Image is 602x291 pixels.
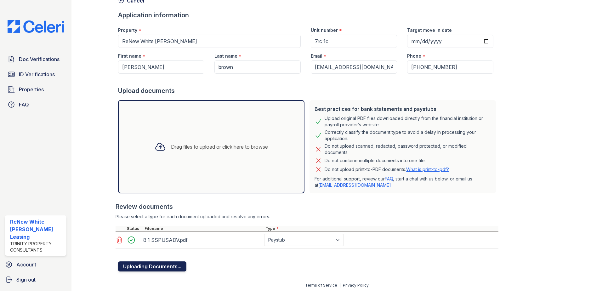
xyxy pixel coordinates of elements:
span: ID Verifications [19,71,55,78]
div: Drag files to upload or click here to browse [171,143,268,151]
span: Account [16,261,36,268]
div: Do not upload scanned, redacted, password protected, or modified documents. [325,143,491,156]
div: Review documents [116,202,498,211]
img: CE_Logo_Blue-a8612792a0a2168367f1c8372b55b34899dd931a85d93a1a3d3e32e68fde9ad4.png [3,20,69,33]
div: Upload documents [118,86,498,95]
a: FAQ [385,176,393,181]
p: Do not upload print-to-PDF documents. [325,166,449,173]
div: Trinity Property Consultants [10,241,64,253]
div: Please select a type for each document uploaded and resolve any errors. [116,214,498,220]
div: Type [264,226,498,231]
a: Privacy Policy [343,283,369,288]
a: Terms of Service [305,283,337,288]
label: Target move in date [407,27,452,33]
div: Filename [143,226,264,231]
a: Account [3,258,69,271]
div: Upload original PDF files downloaded directly from the financial institution or payroll provider’... [325,115,491,128]
div: Correctly classify the document type to avoid a delay in processing your application. [325,129,491,142]
label: Phone [407,53,421,59]
label: Property [118,27,137,33]
a: What is print-to-pdf? [406,167,449,172]
a: Doc Verifications [5,53,66,66]
div: Status [126,226,143,231]
label: First name [118,53,141,59]
a: ID Verifications [5,68,66,81]
a: [EMAIL_ADDRESS][DOMAIN_NAME] [318,182,391,188]
label: Last name [214,53,237,59]
span: Properties [19,86,44,93]
label: Unit number [311,27,338,33]
label: Email [311,53,322,59]
p: For additional support, review our , start a chat with us below, or email us at [315,176,491,188]
div: 8 1 SSPUSADV.pdf [143,235,262,245]
div: Do not combine multiple documents into one file. [325,157,426,164]
span: Sign out [16,276,36,283]
a: FAQ [5,98,66,111]
button: Uploading Documents... [118,261,186,271]
div: ReNew White [PERSON_NAME] Leasing [10,218,64,241]
span: FAQ [19,101,29,108]
span: Doc Verifications [19,55,60,63]
div: Best practices for bank statements and paystubs [315,105,491,113]
div: | [339,283,341,288]
a: Properties [5,83,66,96]
a: Sign out [3,273,69,286]
div: Application information [118,11,498,20]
